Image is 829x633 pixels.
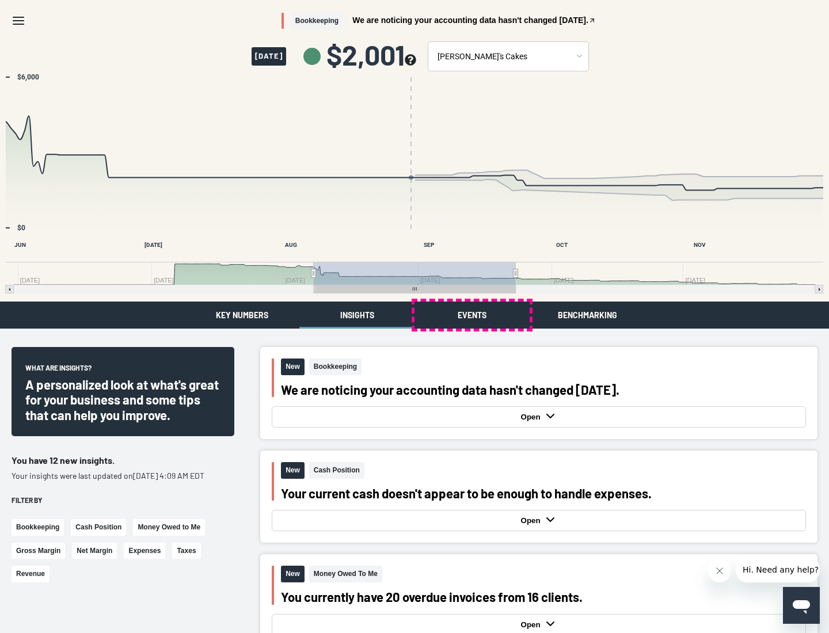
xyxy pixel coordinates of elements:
span: New [281,566,305,582]
span: You have 12 new insights. [12,455,115,466]
span: Bookkeeping [309,359,362,375]
span: New [281,359,305,375]
button: see more about your cashflow projection [405,54,416,67]
iframe: Close message [708,559,731,582]
span: [DATE] [252,47,286,66]
button: Expenses [124,543,165,559]
button: Events [414,302,530,329]
span: New [281,462,305,479]
strong: Open [521,516,543,525]
button: Benchmarking [530,302,645,329]
p: Your insights were last updated on [DATE] 4:09 AM EDT [12,470,234,482]
button: Revenue [12,566,50,582]
button: Bookkeeping [12,519,64,536]
text: NOV [694,242,706,248]
text: JUN [14,242,26,248]
span: We are noticing your accounting data hasn't changed [DATE]. [352,16,588,24]
div: We are noticing your accounting data hasn't changed [DATE]. [281,382,806,397]
text: $0 [17,224,25,232]
button: Money Owed to Me [133,519,205,536]
iframe: Message from company [736,557,820,582]
text: [DATE] [144,242,162,248]
div: You currently have 20 overdue invoices from 16 clients. [281,589,806,604]
div: Filter by [12,495,234,505]
span: Bookkeeping [291,13,343,29]
text: SEP [424,242,435,248]
button: Net Margin [72,543,117,559]
iframe: Button to launch messaging window [783,587,820,624]
div: Your current cash doesn't appear to be enough to handle expenses. [281,486,806,501]
text: OCT [556,242,568,248]
span: Cash Position [309,462,364,479]
button: Gross Margin [12,543,65,559]
span: What are insights? [25,363,92,377]
button: NewCash PositionYour current cash doesn't appear to be enough to handle expenses.Open [260,451,817,543]
div: A personalized look at what's great for your business and some tips that can help you improve. [25,377,220,422]
span: $2,001 [326,41,416,68]
strong: Open [521,413,543,421]
text: AUG [285,242,297,248]
button: NewBookkeepingWe are noticing your accounting data hasn't changed [DATE].Open [260,347,817,439]
button: Taxes [172,543,200,559]
text: $6,000 [17,73,39,81]
button: Insights [299,302,414,329]
span: Money Owed To Me [309,566,382,582]
svg: Menu [12,14,25,28]
strong: Open [521,620,543,629]
button: Cash Position [71,519,126,536]
button: Key Numbers [184,302,299,329]
button: BookkeepingWe are noticing your accounting data hasn't changed [DATE]. [282,13,596,29]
